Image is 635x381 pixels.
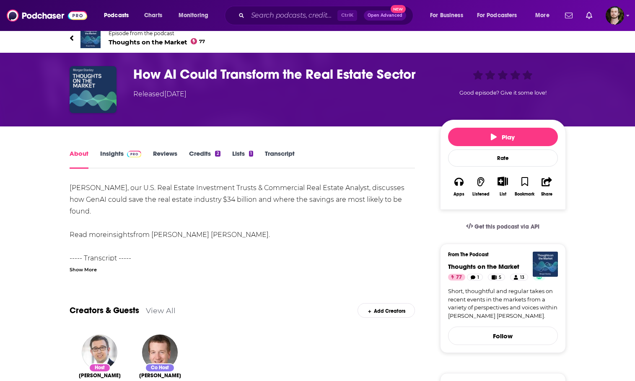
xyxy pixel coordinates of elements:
span: 77 [199,40,205,44]
span: For Business [430,10,463,21]
div: Bookmark [515,192,534,197]
img: Mike Wilson [142,335,178,370]
div: 2 [215,151,220,157]
button: Listened [470,171,492,202]
span: [PERSON_NAME] [79,372,121,379]
a: 77 [448,274,465,281]
img: How AI Could Transform the Real Estate Sector [70,66,117,113]
span: Episode from the podcast [109,30,205,36]
span: Podcasts [104,10,129,21]
a: Short, thoughtful and regular takes on recent events in the markets from a variety of perspective... [448,287,558,320]
a: Show notifications dropdown [583,8,596,23]
button: open menu [98,9,140,22]
span: [PERSON_NAME] [139,372,181,379]
div: Co Host [145,363,175,372]
a: Lists1 [232,149,253,169]
span: 77 [456,273,462,282]
span: More [535,10,549,21]
a: Thoughts on the Market [448,263,519,270]
button: open menu [472,9,529,22]
button: open menu [424,9,474,22]
button: Share [536,171,557,202]
span: Ctrl K [337,10,357,21]
img: Andrew Sheets [82,335,117,370]
a: Creators & Guests [70,305,139,316]
img: Thoughts on the Market [533,252,558,277]
a: Credits2 [189,149,220,169]
a: Thoughts on the MarketEpisode from the podcastThoughts on the Market77 [70,28,566,48]
button: Show profile menu [606,6,624,25]
a: Transcript [265,149,295,169]
a: 5 [488,274,505,281]
button: Bookmark [514,171,536,202]
a: 1 [467,274,483,281]
span: Get this podcast via API [474,223,539,230]
a: InsightsPodchaser Pro [100,149,142,169]
span: Good episode? Give it some love! [459,90,547,96]
h1: How AI Could Transform the Real Estate Sector [133,66,427,82]
a: Show notifications dropdown [562,8,576,23]
input: Search podcasts, credits, & more... [248,9,337,22]
span: Monitoring [179,10,208,21]
div: Listened [472,192,490,197]
span: Logged in as OutlierAudio [606,6,624,25]
span: Charts [144,10,162,21]
button: Show More Button [494,177,511,186]
a: Reviews [153,149,177,169]
img: User Profile [606,6,624,25]
a: View All [146,306,176,315]
a: Get this podcast via API [459,216,547,237]
span: 1 [477,273,479,282]
img: Thoughts on the Market [80,28,101,48]
span: Play [491,133,515,141]
a: 13 [510,274,528,281]
img: Podchaser - Follow, Share and Rate Podcasts [7,8,87,23]
h3: From The Podcast [448,252,551,257]
a: Andrew Sheets [79,372,121,379]
div: Apps [454,192,464,197]
span: 5 [499,273,501,282]
div: Add Creators [358,303,415,318]
span: New [391,5,406,13]
button: Open AdvancedNew [364,10,406,21]
div: List [500,191,506,197]
div: Show More ButtonList [492,171,513,202]
div: Search podcasts, credits, & more... [233,6,421,25]
a: About [70,149,88,169]
div: Host [89,363,111,372]
div: Rate [448,149,558,167]
span: Open Advanced [368,13,402,18]
div: 1 [249,151,253,157]
a: Charts [139,9,167,22]
span: Thoughts on the Market [109,38,205,46]
img: Podchaser Pro [127,151,142,157]
button: open menu [173,9,219,22]
a: Mike Wilson [139,372,181,379]
span: 13 [520,273,524,282]
div: Share [541,192,552,197]
div: Released [DATE] [133,89,187,99]
button: Follow [448,327,558,345]
span: For Podcasters [477,10,517,21]
a: insights [107,231,133,239]
button: Apps [448,171,470,202]
button: open menu [529,9,560,22]
button: Play [448,128,558,146]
